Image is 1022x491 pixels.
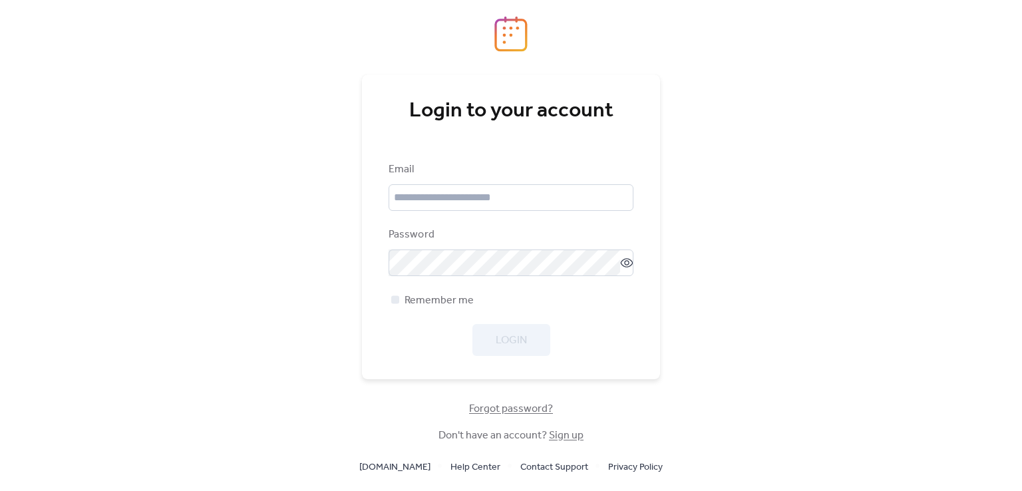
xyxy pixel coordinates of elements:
img: logo [494,16,528,52]
span: Help Center [450,460,500,476]
div: Password [389,227,631,243]
span: [DOMAIN_NAME] [359,460,430,476]
a: Contact Support [520,458,588,475]
span: Don't have an account? [438,428,584,444]
a: [DOMAIN_NAME] [359,458,430,475]
a: Sign up [549,425,584,446]
a: Forgot password? [469,405,553,412]
span: Contact Support [520,460,588,476]
a: Privacy Policy [608,458,663,475]
a: Help Center [450,458,500,475]
span: Forgot password? [469,401,553,417]
div: Login to your account [389,98,633,124]
div: Email [389,162,631,178]
span: Remember me [405,293,474,309]
span: Privacy Policy [608,460,663,476]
